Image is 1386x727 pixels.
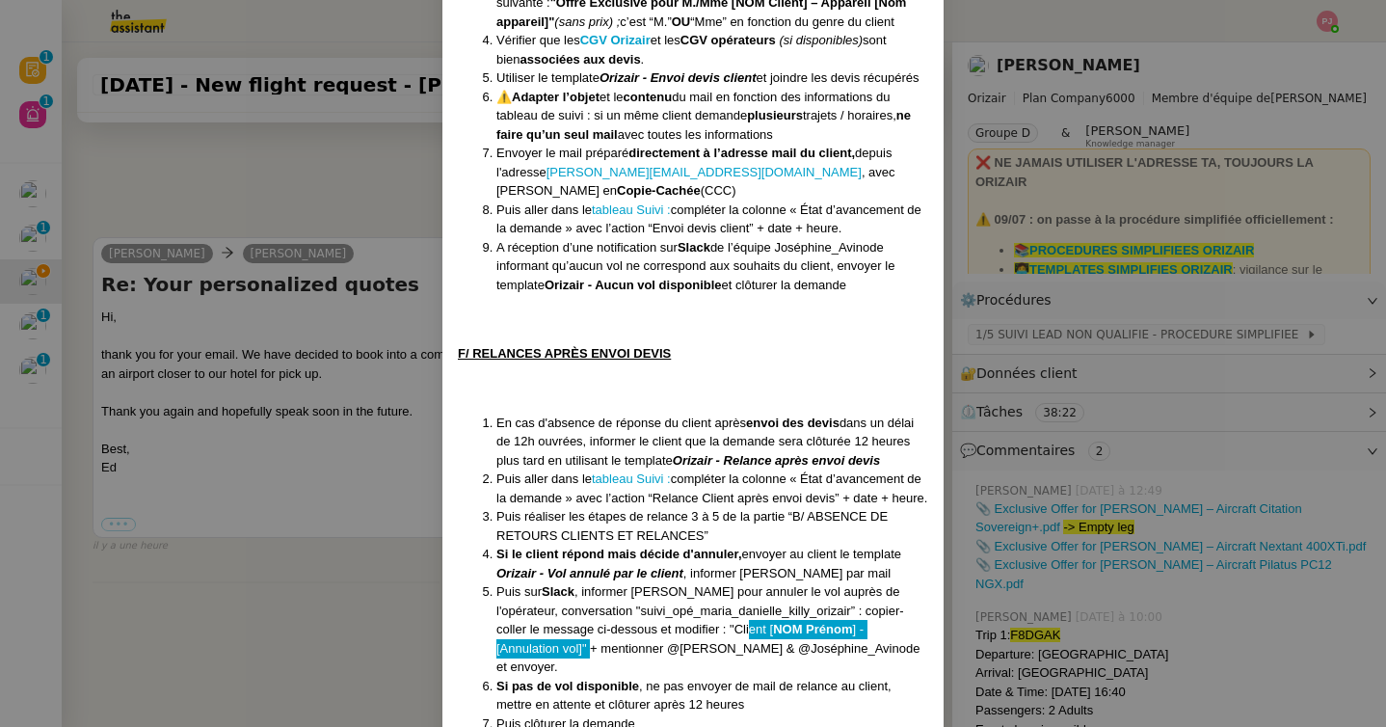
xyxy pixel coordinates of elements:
[496,547,742,561] strong: Si le client répond mais décide d'annuler,
[773,622,852,636] strong: NOM Prénom
[542,584,574,599] strong: Slack
[617,183,701,198] strong: Copie-Cachée
[746,416,840,430] strong: envoi des devis
[680,33,776,47] strong: CGV opérateurs
[496,679,639,693] strong: Si pas de vol disponible
[673,453,880,468] em: Orizair - Relance après envoi devis
[496,582,928,677] li: Puis sur , informer [PERSON_NAME] pour annuler le vol auprès de l'opérateur, conversation "suivi_...
[496,677,928,714] li: , ne pas envoyer de mail de relance au client, mettre en attente et clôturer après 12 heures
[496,507,928,545] li: Puis réaliser les étapes de relance 3 à 5 de la partie “B/ ABSENCE DE RETOURS CLIENTS ET RELANCES”
[458,346,671,361] u: F/ RELANCES APRÈS ENVOI DEVIS
[496,414,928,471] li: En cas d'absence de réponse du client après dans un délai de 12h ouvrées, informer le client que ...
[520,52,641,67] strong: associées aux devis
[624,90,673,104] strong: contenu
[779,33,863,47] em: (si disponibles)
[672,14,691,29] strong: OU
[496,566,683,580] em: Orizair - Vol annulé par le client
[496,238,928,295] li: A réception d’une notification sur de l’équipe Joséphine_Avinode informant qu’aucun vol ne corres...
[496,31,928,68] li: Vérifier que les et les sont bien .
[496,470,928,507] li: Puis aller dans le compléter la colonne « État d’avancement de la demande » avec l’action “Relanc...
[546,165,862,179] a: [PERSON_NAME][EMAIL_ADDRESS][DOMAIN_NAME]
[678,240,710,255] strong: Slack
[496,545,928,582] li: envoyer au client le template , informer [PERSON_NAME] par mail
[747,108,803,122] strong: plusieurs
[628,146,855,160] strong: directement à l’adresse mail du client,
[545,278,722,292] strong: Orizair - Aucun vol disponible
[496,201,928,238] li: Puis aller dans le compléter la colonne « État d’avancement de la demande » avec l’action “Envoi ...
[496,144,928,201] li: Envoyer le mail préparé depuis l'adresse , avec [PERSON_NAME] en (CCC)
[600,70,757,85] em: Orizair - Envoi devis client
[580,33,651,47] a: CGV Orizair
[592,202,671,217] a: tableau Suivi :
[592,471,671,486] a: tableau Suivi :
[496,88,928,145] li: ⚠️ et le du mail en fonction des informations du tableau de suivi : si un même client demande tra...
[554,14,620,29] em: (sans prix) ;
[496,108,911,142] strong: ne faire qu’un seul mail
[496,68,928,88] li: Utiliser le template et joindre les devis récupérés
[563,90,600,104] strong: l’objet
[512,90,559,104] strong: Adapter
